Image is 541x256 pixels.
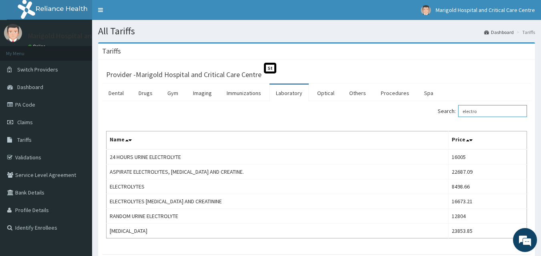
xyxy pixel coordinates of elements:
td: 22687.09 [448,165,527,179]
h3: Tariffs [102,48,121,55]
a: Spa [418,85,440,101]
span: Dashboard [17,83,43,91]
label: Search: [438,105,527,117]
a: Drugs [132,85,159,101]
input: Search: [458,105,527,117]
td: 8498.66 [448,179,527,194]
span: St [264,63,276,73]
img: User Image [4,24,22,42]
a: Others [343,85,372,101]
a: Online [28,44,47,49]
h1: All Tariffs [98,26,535,36]
span: Claims [17,119,33,126]
td: 23853.85 [448,224,527,238]
a: Immunizations [220,85,267,101]
td: ELECTROLYTES [107,179,448,194]
a: Dashboard [484,29,514,36]
a: Imaging [187,85,218,101]
p: Marigold Hospital and Critical Care Centre [28,32,158,40]
img: User Image [421,5,431,15]
td: 24 HOURS URINE ELECTROLYTE [107,149,448,165]
td: 16673.21 [448,194,527,209]
a: Optical [311,85,341,101]
td: RANDOM URINE ELECTROLYTE [107,209,448,224]
th: Price [448,131,527,150]
li: Tariffs [515,29,535,36]
td: 12804 [448,209,527,224]
span: We're online! [46,77,111,158]
td: ASPIRATE ELECTROLYTES, [MEDICAL_DATA] AND CREATINE. [107,165,448,179]
span: Marigold Hospital and Critical Care Centre [436,6,535,14]
td: [MEDICAL_DATA] [107,224,448,238]
td: 16005 [448,149,527,165]
span: Switch Providers [17,66,58,73]
span: Tariffs [17,136,32,143]
div: Minimize live chat window [131,4,151,23]
h3: Provider - Marigold Hospital and Critical Care Centre [106,71,261,78]
a: Gym [161,85,185,101]
td: ELECTROLYTES [MEDICAL_DATA] AND CREATININE [107,194,448,209]
a: Laboratory [269,85,309,101]
a: Dental [102,85,130,101]
th: Name [107,131,448,150]
div: Chat with us now [42,45,135,55]
textarea: Type your message and hit 'Enter' [4,171,153,199]
a: Procedures [374,85,416,101]
img: d_794563401_company_1708531726252_794563401 [15,40,32,60]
